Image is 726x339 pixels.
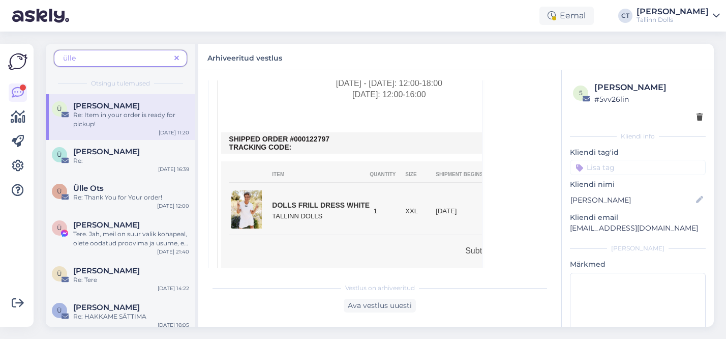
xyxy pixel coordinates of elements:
a: TALLINN DOLLS [272,212,322,220]
div: Eemal [539,7,594,25]
th: ITEM [272,172,370,177]
label: Arhiveeritud vestlus [207,50,282,64]
div: Ava vestlus uuesti [344,299,416,313]
p: [EMAIL_ADDRESS][DOMAIN_NAME] [570,223,706,234]
span: Ülle Hallik [73,266,140,275]
span: Vestlus on arhiveeritud [345,284,415,293]
div: [DATE] 12:00 [157,202,189,210]
span: Ü [57,306,62,314]
span: Ü [57,187,62,195]
a: DOLLS FRILL DRESS WHITE [272,201,370,209]
p: Märkmed [570,259,706,270]
div: XXL [405,207,436,215]
div: Re: Item in your order is ready for pickup! [73,110,189,129]
span: Ü [57,105,62,112]
span: Otsingu tulemused [91,79,150,88]
img: Askly Logo [8,52,27,71]
div: [DATE] 14:22 [158,285,189,292]
td: Subtotal: [229,245,497,257]
div: [PERSON_NAME] [637,8,709,16]
th: SIZE [405,172,436,177]
span: Ülle Ots [73,184,104,193]
div: [DATE] 16:39 [158,165,189,173]
div: Re: [73,156,189,165]
div: [DATE] 11:20 [159,129,189,136]
p: Kliendi nimi [570,179,706,190]
th: SHIPMENT BEGINS [436,172,487,177]
div: Tallinn Dolls [637,16,709,24]
div: Re: Thank You for Your order! [73,193,189,202]
div: 1 [370,207,381,215]
span: Ülle Seire [73,220,140,230]
span: Ülle Rahe [73,101,140,110]
div: Re: Tere [73,275,189,285]
div: # 5vv26lin [594,94,703,105]
div: [DATE] 21:40 [157,248,189,256]
span: Ü [57,151,62,158]
a: [PERSON_NAME]Tallinn Dolls [637,8,720,24]
div: Tere. Jah, meil on suur valik kohapeal, olete oodatud proovima ja usume, et leiate kindlasti mõne... [73,230,189,248]
th: QUANTITY [370,172,405,177]
div: CT [618,9,632,23]
div: [PERSON_NAME] [570,244,706,253]
p: Kliendi email [570,212,706,223]
span: ülle [63,53,76,63]
div: Re: HAKKAME SÄTTIMA [73,312,189,321]
span: Ü [57,270,62,277]
div: [PERSON_NAME] [594,81,703,94]
input: Lisa nimi [570,194,694,206]
input: Lisa tag [570,160,706,175]
p: Kliendi tag'id [570,147,706,158]
div: [DATE] [436,207,487,215]
span: Ülle Korsar [73,147,140,156]
span: Ülle Kasela [73,303,140,312]
span: 5 [579,89,583,97]
div: [DATE] 16:05 [158,321,189,329]
span: Ü [57,224,62,232]
div: Kliendi info [570,132,706,141]
td: SHIPPED ORDER #000122797 TRACKING CODE: [229,135,549,151]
